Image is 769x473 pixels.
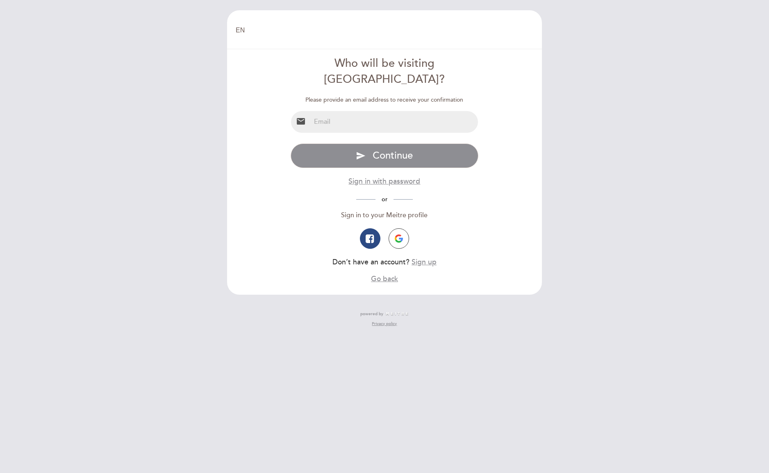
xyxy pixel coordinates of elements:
[291,143,479,168] button: send Continue
[296,116,306,126] i: email
[412,257,437,267] button: Sign up
[360,311,409,317] a: powered by
[375,196,394,203] span: or
[372,321,397,327] a: Privacy policy
[356,151,366,161] i: send
[371,274,398,284] button: Go back
[291,211,479,220] div: Sign in to your Meitre profile
[332,258,410,266] span: Don’t have an account?
[395,234,403,243] img: icon-google.png
[385,312,409,316] img: MEITRE
[291,56,479,88] div: Who will be visiting [GEOGRAPHIC_DATA]?
[373,150,413,161] span: Continue
[348,176,420,186] button: Sign in with password
[360,311,383,317] span: powered by
[291,96,479,104] div: Please provide an email address to receive your confirmation
[311,111,478,133] input: Email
